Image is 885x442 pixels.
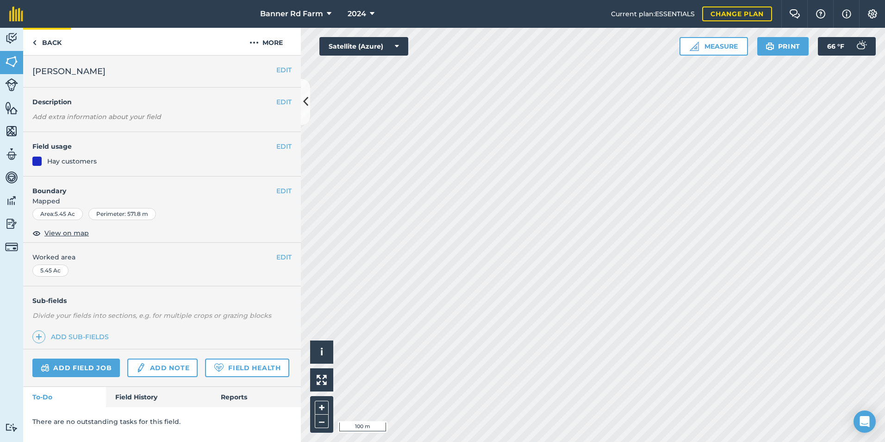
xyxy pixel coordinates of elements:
img: svg+xml;base64,PD94bWwgdmVyc2lvbj0iMS4wIiBlbmNvZGluZz0idXRmLTgiPz4KPCEtLSBHZW5lcmF0b3I6IEFkb2JlIE... [5,170,18,184]
img: svg+xml;base64,PHN2ZyB4bWxucz0iaHR0cDovL3d3dy53My5vcmcvMjAwMC9zdmciIHdpZHRoPSI5IiBoZWlnaHQ9IjI0Ii... [32,37,37,48]
h4: Boundary [23,177,276,196]
button: EDIT [276,65,292,75]
div: Open Intercom Messenger [854,410,876,433]
img: A cog icon [867,9,878,19]
p: There are no outstanding tasks for this field. [32,417,292,427]
button: Satellite (Azure) [319,37,408,56]
a: Add note [127,359,198,377]
button: EDIT [276,141,292,152]
div: Hay customers [47,156,97,166]
img: svg+xml;base64,PD94bWwgdmVyc2lvbj0iMS4wIiBlbmNvZGluZz0idXRmLTgiPz4KPCEtLSBHZW5lcmF0b3I6IEFkb2JlIE... [5,194,18,208]
button: EDIT [276,252,292,262]
img: Four arrows, one pointing top left, one top right, one bottom right and the last bottom left [317,375,327,385]
span: Banner Rd Farm [260,8,323,19]
img: svg+xml;base64,PD94bWwgdmVyc2lvbj0iMS4wIiBlbmNvZGluZz0idXRmLTgiPz4KPCEtLSBHZW5lcmF0b3I6IEFkb2JlIE... [5,240,18,253]
img: svg+xml;base64,PHN2ZyB4bWxucz0iaHR0cDovL3d3dy53My5vcmcvMjAwMC9zdmciIHdpZHRoPSI1NiIgaGVpZ2h0PSI2MC... [5,124,18,138]
span: 66 ° F [827,37,844,56]
img: svg+xml;base64,PHN2ZyB4bWxucz0iaHR0cDovL3d3dy53My5vcmcvMjAwMC9zdmciIHdpZHRoPSI1NiIgaGVpZ2h0PSI2MC... [5,55,18,69]
img: svg+xml;base64,PHN2ZyB4bWxucz0iaHR0cDovL3d3dy53My5vcmcvMjAwMC9zdmciIHdpZHRoPSI1NiIgaGVpZ2h0PSI2MC... [5,101,18,115]
button: View on map [32,227,89,239]
img: svg+xml;base64,PD94bWwgdmVyc2lvbj0iMS4wIiBlbmNvZGluZz0idXRmLTgiPz4KPCEtLSBHZW5lcmF0b3I6IEFkb2JlIE... [5,423,18,432]
button: EDIT [276,97,292,107]
img: svg+xml;base64,PD94bWwgdmVyc2lvbj0iMS4wIiBlbmNvZGluZz0idXRmLTgiPz4KPCEtLSBHZW5lcmF0b3I6IEFkb2JlIE... [852,37,870,56]
button: i [310,341,333,364]
span: Mapped [23,196,301,206]
button: 66 °F [818,37,876,56]
img: svg+xml;base64,PHN2ZyB4bWxucz0iaHR0cDovL3d3dy53My5vcmcvMjAwMC9zdmciIHdpZHRoPSIxNyIgaGVpZ2h0PSIxNy... [842,8,851,19]
a: Change plan [702,6,772,21]
a: Field Health [205,359,289,377]
img: svg+xml;base64,PD94bWwgdmVyc2lvbj0iMS4wIiBlbmNvZGluZz0idXRmLTgiPz4KPCEtLSBHZW5lcmF0b3I6IEFkb2JlIE... [41,362,50,373]
div: Area : 5.45 Ac [32,208,83,220]
button: Measure [679,37,748,56]
img: A question mark icon [815,9,826,19]
button: – [315,415,329,428]
a: Field History [106,387,211,407]
span: Current plan : ESSENTIALS [611,9,695,19]
button: More [231,28,301,55]
span: [PERSON_NAME] [32,65,106,78]
img: svg+xml;base64,PD94bWwgdmVyc2lvbj0iMS4wIiBlbmNvZGluZz0idXRmLTgiPz4KPCEtLSBHZW5lcmF0b3I6IEFkb2JlIE... [5,147,18,161]
span: Worked area [32,252,292,262]
a: To-Do [23,387,106,407]
a: Add sub-fields [32,330,112,343]
em: Add extra information about your field [32,113,161,121]
div: Perimeter : 571.8 m [88,208,156,220]
img: svg+xml;base64,PD94bWwgdmVyc2lvbj0iMS4wIiBlbmNvZGluZz0idXRmLTgiPz4KPCEtLSBHZW5lcmF0b3I6IEFkb2JlIE... [5,32,18,45]
em: Divide your fields into sections, e.g. for multiple crops or grazing blocks [32,311,271,320]
button: Print [757,37,809,56]
span: View on map [44,228,89,238]
a: Back [23,28,71,55]
button: + [315,401,329,415]
h4: Description [32,97,292,107]
img: svg+xml;base64,PD94bWwgdmVyc2lvbj0iMS4wIiBlbmNvZGluZz0idXRmLTgiPz4KPCEtLSBHZW5lcmF0b3I6IEFkb2JlIE... [5,217,18,231]
img: svg+xml;base64,PHN2ZyB4bWxucz0iaHR0cDovL3d3dy53My5vcmcvMjAwMC9zdmciIHdpZHRoPSIxOCIgaGVpZ2h0PSIyNC... [32,227,41,239]
img: svg+xml;base64,PHN2ZyB4bWxucz0iaHR0cDovL3d3dy53My5vcmcvMjAwMC9zdmciIHdpZHRoPSIxOSIgaGVpZ2h0PSIyNC... [766,41,774,52]
img: Ruler icon [690,42,699,51]
img: fieldmargin Logo [9,6,23,21]
img: svg+xml;base64,PHN2ZyB4bWxucz0iaHR0cDovL3d3dy53My5vcmcvMjAwMC9zdmciIHdpZHRoPSIxNCIgaGVpZ2h0PSIyNC... [36,331,42,342]
a: Reports [212,387,301,407]
span: 2024 [348,8,366,19]
div: 5.45 Ac [32,265,69,277]
h4: Field usage [32,141,276,152]
img: svg+xml;base64,PD94bWwgdmVyc2lvbj0iMS4wIiBlbmNvZGluZz0idXRmLTgiPz4KPCEtLSBHZW5lcmF0b3I6IEFkb2JlIE... [5,78,18,91]
span: i [320,346,323,358]
img: svg+xml;base64,PD94bWwgdmVyc2lvbj0iMS4wIiBlbmNvZGluZz0idXRmLTgiPz4KPCEtLSBHZW5lcmF0b3I6IEFkb2JlIE... [136,362,146,373]
img: Two speech bubbles overlapping with the left bubble in the forefront [789,9,800,19]
button: EDIT [276,186,292,196]
h4: Sub-fields [23,296,301,306]
a: Add field job [32,359,120,377]
img: svg+xml;base64,PHN2ZyB4bWxucz0iaHR0cDovL3d3dy53My5vcmcvMjAwMC9zdmciIHdpZHRoPSIyMCIgaGVpZ2h0PSIyNC... [249,37,259,48]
